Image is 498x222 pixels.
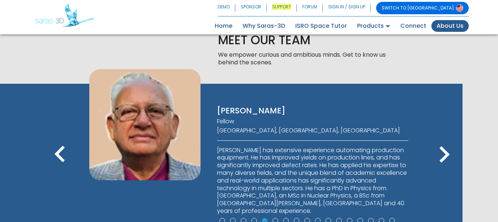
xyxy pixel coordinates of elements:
[210,20,237,32] a: Home
[352,20,395,32] a: Products
[395,20,431,32] a: Connect
[35,4,95,27] img: Saras 3D
[218,51,390,67] p: We empower curious and ambitious minds. Get to know us behind the scenes.
[428,165,461,173] span: Next
[376,2,469,14] a: SWITCH TO [GEOGRAPHIC_DATA]
[237,20,290,32] a: Why Saras-3D
[218,2,235,14] a: DEMO
[44,165,76,173] span: Previous
[297,2,323,14] a: FORUM
[431,20,469,32] a: About Us
[323,2,371,14] a: SIGN IN / SIGN UP
[44,138,76,171] i: keyboard_arrow_left
[456,4,463,12] img: Switch to USA
[272,4,291,10] em: SUPPORT
[267,2,297,14] a: SUPPORT
[235,2,267,14] a: SPONSOR
[218,33,390,48] p: MEET OUR TEAM
[217,147,409,215] p: [PERSON_NAME] has extensive experience automating production equipment. He has improved yields on...
[290,20,352,32] a: ISRO Space Tutor
[428,138,461,171] i: keyboard_arrow_right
